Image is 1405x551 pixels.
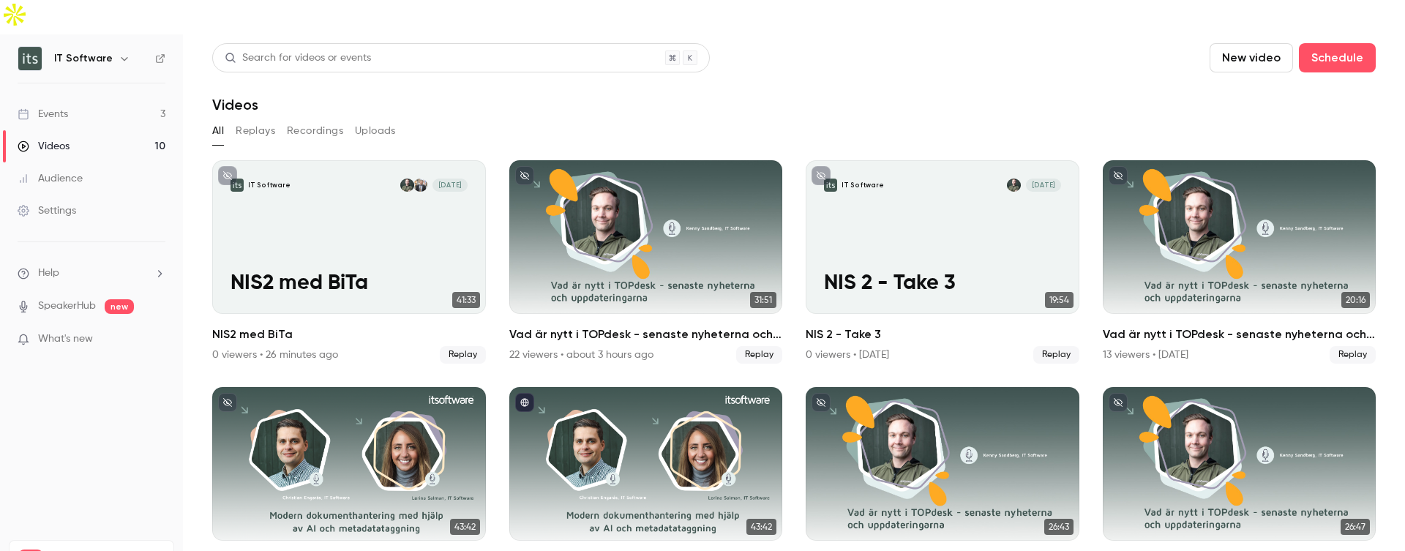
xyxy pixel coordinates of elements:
[806,348,889,362] div: 0 viewers • [DATE]
[231,179,244,192] img: NIS2 med BiTa
[18,107,68,121] div: Events
[38,266,59,281] span: Help
[450,519,480,535] span: 43:42
[1103,160,1376,364] li: Vad är nytt i TOPdesk - senaste nyheterna och uppdateringarna
[212,348,338,362] div: 0 viewers • 26 minutes ago
[218,166,237,185] button: unpublished
[1026,179,1061,192] span: [DATE]
[1007,179,1020,192] img: Kenny Sandberg
[18,266,165,281] li: help-dropdown-opener
[400,179,413,192] img: Kenny Sandberg
[432,179,468,192] span: [DATE]
[18,203,76,218] div: Settings
[842,181,884,190] p: IT Software
[212,160,486,364] a: NIS2 med BiTa IT SoftwareAnders BrunbergKenny Sandberg[DATE]NIS2 med BiTa41:33NIS2 med BiTa0 view...
[413,179,427,192] img: Anders Brunberg
[824,271,1061,296] p: NIS 2 - Take 3
[440,346,486,364] span: Replay
[812,166,831,185] button: unpublished
[231,271,468,296] p: NIS2 med BiTa
[18,171,83,186] div: Audience
[1103,326,1376,343] h2: Vad är nytt i TOPdesk - senaste nyheterna och uppdateringarna
[750,292,776,308] span: 31:51
[1103,160,1376,364] a: 20:16Vad är nytt i TOPdesk - senaste nyheterna och uppdateringarna13 viewers • [DATE]Replay
[38,331,93,347] span: What's new
[824,179,837,192] img: NIS 2 - Take 3
[736,346,782,364] span: Replay
[248,181,291,190] p: IT Software
[355,119,396,143] button: Uploads
[38,299,96,314] a: SpeakerHub
[1045,292,1074,308] span: 19:54
[218,393,237,412] button: unpublished
[236,119,275,143] button: Replays
[1109,393,1128,412] button: unpublished
[509,348,653,362] div: 22 viewers • about 3 hours ago
[1341,292,1370,308] span: 20:16
[1103,348,1188,362] div: 13 viewers • [DATE]
[54,51,113,66] h6: IT Software
[806,160,1079,364] li: NIS 2 - Take 3
[212,326,486,343] h2: NIS2 med BiTa
[746,519,776,535] span: 43:42
[1109,166,1128,185] button: unpublished
[212,119,224,143] button: All
[509,160,783,364] a: 31:51Vad är nytt i TOPdesk - senaste nyheterna och uppdateringarna22 viewers • about 3 hours agoR...
[18,139,70,154] div: Videos
[212,96,258,113] h1: Videos
[806,160,1079,364] a: NIS 2 - Take 3 IT SoftwareKenny Sandberg[DATE]NIS 2 - Take 319:54NIS 2 - Take 30 viewers • [DATE]...
[452,292,480,308] span: 41:33
[287,119,343,143] button: Recordings
[806,326,1079,343] h2: NIS 2 - Take 3
[509,160,783,364] li: Vad är nytt i TOPdesk - senaste nyheterna och uppdateringarna
[18,47,42,70] img: IT Software
[1210,43,1293,72] button: New video
[812,393,831,412] button: unpublished
[1044,519,1074,535] span: 26:43
[105,299,134,314] span: new
[1341,519,1370,535] span: 26:47
[509,326,783,343] h2: Vad är nytt i TOPdesk - senaste nyheterna och uppdateringarna
[1033,346,1079,364] span: Replay
[212,160,486,364] li: NIS2 med BiTa
[515,393,534,412] button: published
[1330,346,1376,364] span: Replay
[1299,43,1376,72] button: Schedule
[225,50,371,66] div: Search for videos or events
[515,166,534,185] button: unpublished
